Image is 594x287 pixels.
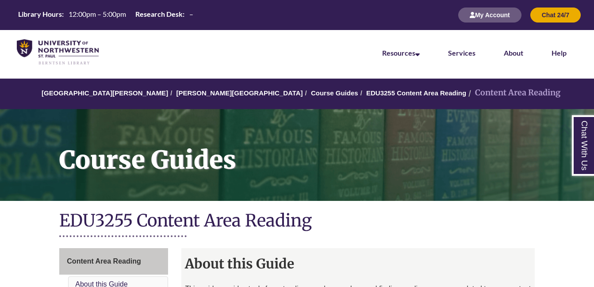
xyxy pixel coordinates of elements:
[181,253,534,275] h2: About this Guide
[15,9,197,20] table: Hours Today
[530,11,581,19] a: Chat 24/7
[448,49,475,57] a: Services
[311,89,358,97] a: Course Guides
[466,87,560,99] li: Content Area Reading
[559,123,592,135] a: Back to Top
[132,9,186,19] th: Research Desk:
[552,49,567,57] a: Help
[50,109,594,189] h1: Course Guides
[42,89,168,97] a: [GEOGRAPHIC_DATA][PERSON_NAME]
[504,49,523,57] a: About
[458,8,521,23] button: My Account
[67,257,141,265] span: Content Area Reading
[366,89,466,97] a: EDU3255 Content Area Reading
[382,49,420,57] a: Resources
[530,8,581,23] button: Chat 24/7
[59,248,168,275] a: Content Area Reading
[17,39,99,65] img: UNWSP Library Logo
[69,10,126,18] span: 12:00pm – 5:00pm
[189,10,193,18] span: –
[15,9,197,21] a: Hours Today
[458,11,521,19] a: My Account
[59,210,534,233] h1: EDU3255 Content Area Reading
[15,9,65,19] th: Library Hours:
[176,89,303,97] a: [PERSON_NAME][GEOGRAPHIC_DATA]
